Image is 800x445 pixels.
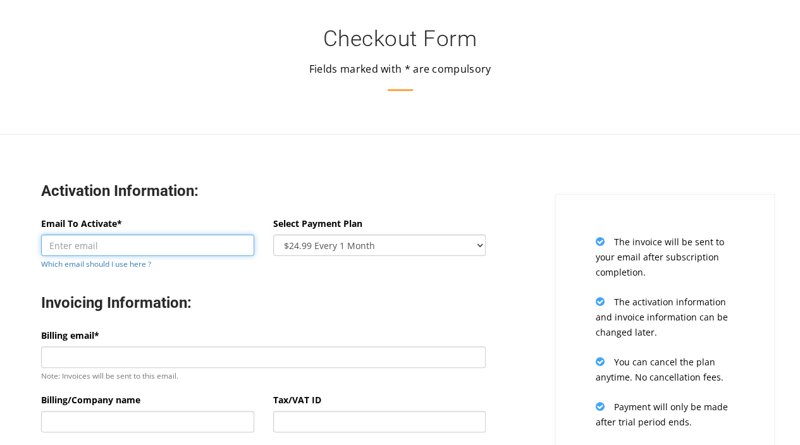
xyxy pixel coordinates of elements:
[273,216,362,231] label: Select Payment Plan
[41,293,486,313] h3: Invoicing Information:
[595,294,735,340] p: The activation information and invoice information can be changed later.
[595,354,735,385] p: You can cancel the plan anytime. No cancellation fees.
[41,181,486,201] h3: Activation Information:
[41,370,178,381] small: Note: Invoices will be sent to this email.
[41,328,99,343] label: Billing email*
[41,235,254,256] input: Enter email
[41,393,140,408] label: Billing/Company name
[273,393,321,408] label: Tax/VAT ID
[595,234,735,280] p: The invoice will be sent to your email after subscription completion.
[41,259,151,269] a: Which email should I use here ?
[737,384,800,445] iframe: Chat Widget
[595,399,735,430] p: Payment will only be made after trial period ends.
[41,216,122,231] label: Email To Activate*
